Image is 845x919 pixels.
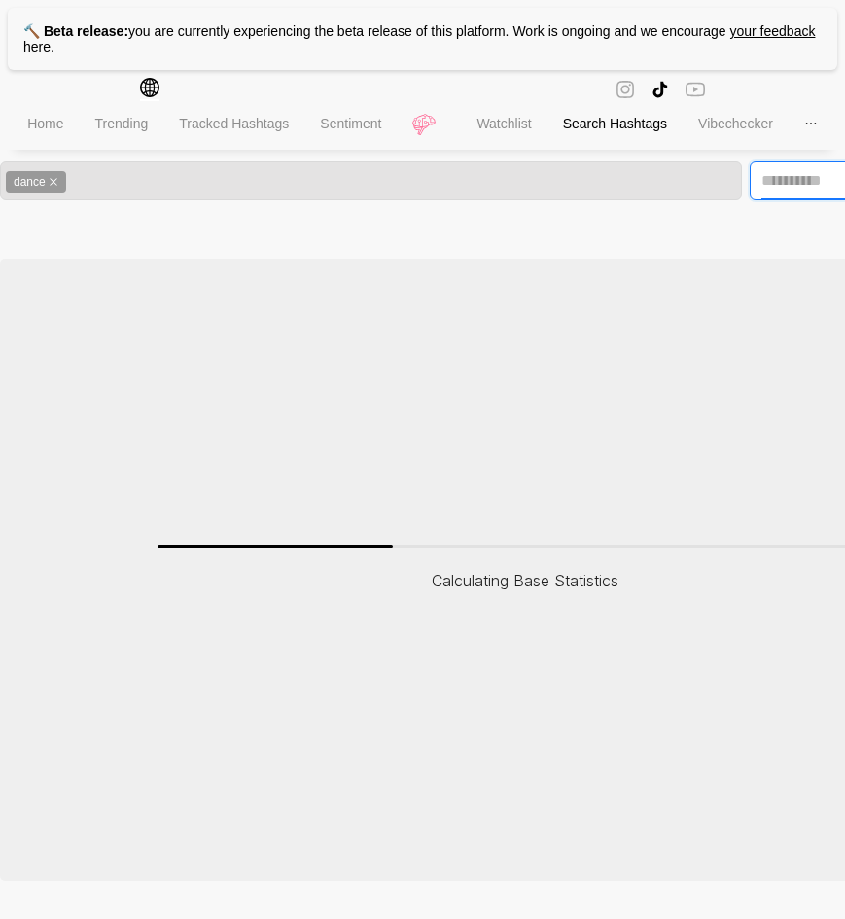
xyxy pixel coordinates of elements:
span: Sentiment [320,116,381,131]
span: Watchlist [476,116,531,131]
span: youtube [686,78,705,100]
span: global [140,78,159,101]
span: Search Hashtags [563,116,667,131]
strong: 🔨 Beta release: [23,23,128,39]
span: close [49,177,58,187]
p: you are currently experiencing the beta release of this platform. Work is ongoing and we encourage . [8,8,837,70]
p: Calculating Base Statistics [432,571,617,590]
span: dance [6,171,66,193]
span: Trending [94,116,148,131]
span: instagram [616,78,635,101]
span: Tracked Hashtags [179,116,289,131]
span: Home [27,116,63,131]
span: Vibechecker [698,116,773,131]
span: ellipsis [804,117,818,130]
a: your feedback here [23,23,815,54]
